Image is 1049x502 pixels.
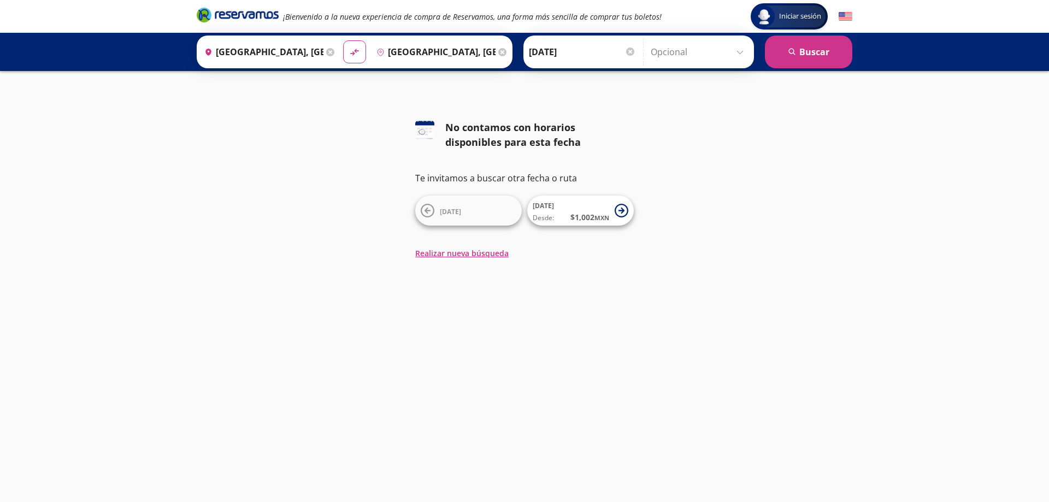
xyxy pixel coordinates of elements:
input: Elegir Fecha [529,38,636,66]
span: Iniciar sesión [775,11,826,22]
i: Brand Logo [197,7,279,23]
button: Buscar [765,36,852,68]
div: No contamos con horarios disponibles para esta fecha [445,120,634,150]
span: [DATE] [533,201,554,210]
span: Desde: [533,213,554,223]
button: English [839,10,852,23]
button: [DATE]Desde:$1,002MXN [527,196,634,226]
input: Opcional [651,38,749,66]
p: Te invitamos a buscar otra fecha o ruta [415,172,634,185]
span: $ 1,002 [570,211,609,223]
input: Buscar Destino [372,38,496,66]
a: Brand Logo [197,7,279,26]
small: MXN [594,214,609,222]
input: Buscar Origen [200,38,323,66]
span: [DATE] [440,207,461,216]
button: Realizar nueva búsqueda [415,247,509,259]
button: [DATE] [415,196,522,226]
em: ¡Bienvenido a la nueva experiencia de compra de Reservamos, una forma más sencilla de comprar tus... [283,11,662,22]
